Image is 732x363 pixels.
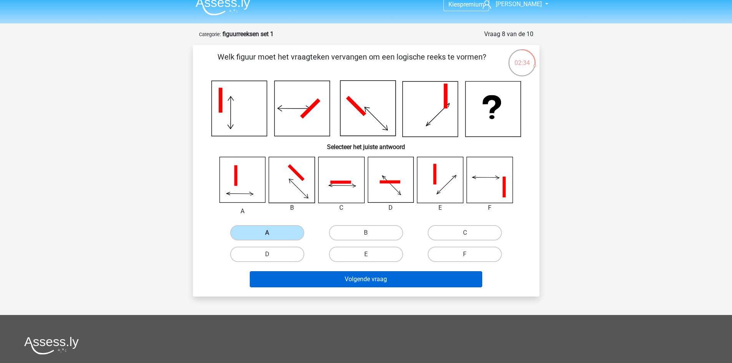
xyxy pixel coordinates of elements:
div: Vraag 8 van de 10 [484,30,533,39]
p: Welk figuur moet het vraagteken vervangen om een logische reeks te vormen? [205,51,498,74]
small: Categorie: [199,31,221,37]
div: 02:34 [508,48,536,68]
label: F [428,247,502,262]
div: E [411,203,469,212]
h6: Selecteer het juiste antwoord [205,137,527,151]
div: B [263,203,321,212]
label: E [329,247,403,262]
div: D [362,203,420,212]
img: Assessly logo [24,336,79,355]
label: C [428,225,502,240]
span: Kies [448,1,460,8]
span: premium [460,1,484,8]
span: [PERSON_NAME] [496,0,542,8]
div: F [461,203,519,212]
div: A [214,207,272,216]
label: A [230,225,304,240]
strong: figuurreeksen set 1 [222,30,274,38]
div: C [312,203,370,212]
button: Volgende vraag [250,271,482,287]
label: B [329,225,403,240]
label: D [230,247,304,262]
